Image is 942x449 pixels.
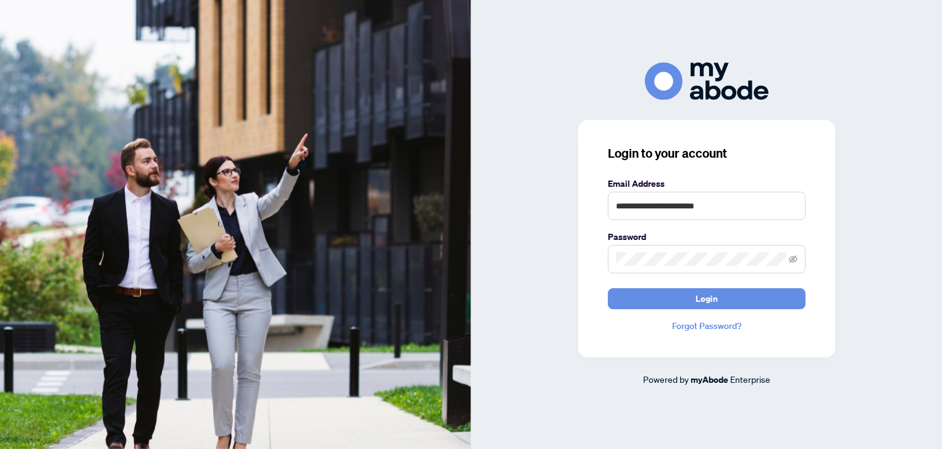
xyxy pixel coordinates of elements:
span: Enterprise [730,374,770,385]
label: Password [608,230,805,244]
a: Forgot Password? [608,319,805,333]
label: Email Address [608,177,805,190]
span: Powered by [643,374,689,385]
span: eye-invisible [789,255,797,263]
img: ma-logo [645,62,768,100]
h3: Login to your account [608,145,805,162]
button: Login [608,288,805,309]
span: Login [696,289,718,309]
a: myAbode [691,373,728,387]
